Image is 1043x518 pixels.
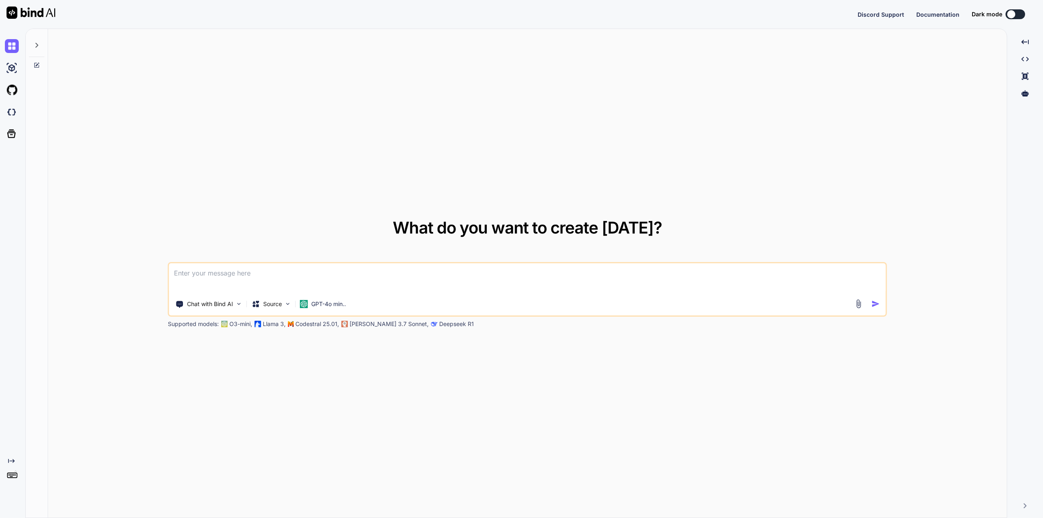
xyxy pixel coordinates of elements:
p: Chat with Bind AI [187,300,233,308]
span: Documentation [916,11,959,18]
img: Pick Models [284,300,291,307]
span: What do you want to create [DATE]? [393,218,662,238]
img: Bind AI [7,7,55,19]
img: icon [871,300,880,308]
img: Mistral-AI [288,321,294,327]
img: darkCloudIdeIcon [5,105,19,119]
img: Llama2 [255,321,261,327]
img: Pick Tools [235,300,242,307]
img: githubLight [5,83,19,97]
p: O3-mini, [229,320,252,328]
p: GPT-4o min.. [311,300,346,308]
button: Discord Support [858,10,904,19]
span: Dark mode [972,10,1002,18]
img: chat [5,39,19,53]
span: Discord Support [858,11,904,18]
button: Documentation [916,10,959,19]
p: Llama 3, [263,320,286,328]
p: Deepseek R1 [439,320,474,328]
p: Supported models: [168,320,219,328]
img: attachment [854,299,863,309]
img: GPT-4o mini [300,300,308,308]
p: [PERSON_NAME] 3.7 Sonnet, [350,320,429,328]
p: Source [263,300,282,308]
img: claude [341,321,348,327]
p: Codestral 25.01, [295,320,339,328]
img: ai-studio [5,61,19,75]
img: GPT-4 [221,321,228,327]
img: claude [431,321,438,327]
